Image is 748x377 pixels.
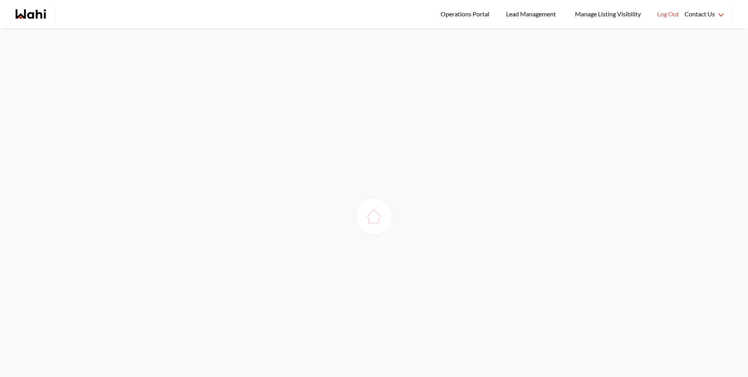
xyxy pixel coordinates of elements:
[657,9,679,19] span: Log Out
[16,9,46,19] a: Wahi homepage
[441,9,492,19] span: Operations Portal
[506,9,559,19] span: Lead Management
[573,9,643,19] span: Manage Listing Visibility
[363,206,385,227] img: loading house image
